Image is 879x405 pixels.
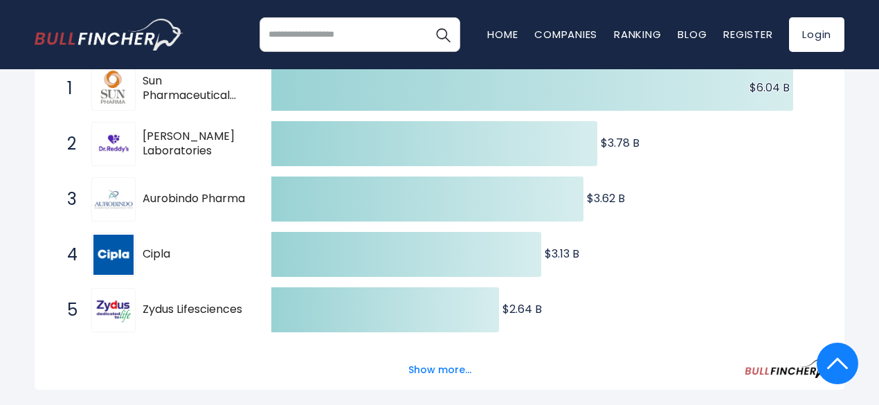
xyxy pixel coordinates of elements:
span: 5 [60,298,74,322]
img: Dr. Reddy's Laboratories [93,124,134,164]
a: Home [487,27,518,42]
span: [PERSON_NAME] Laboratories [143,129,247,159]
span: 3 [60,188,74,211]
img: bullfincher logo [35,19,183,51]
span: Zydus Lifesciences [143,303,247,317]
text: $3.62 B [587,190,625,206]
a: Login [789,17,844,52]
text: $3.78 B [601,135,640,151]
a: Register [723,27,772,42]
span: Sun Pharmaceutical Industries [143,74,247,103]
span: 1 [60,77,74,100]
img: Aurobindo Pharma [93,179,134,219]
a: Companies [534,27,597,42]
a: Go to homepage [35,19,183,51]
span: 2 [60,132,74,156]
span: 4 [60,243,74,267]
img: Zydus Lifesciences [93,290,134,330]
text: $6.04 B [750,80,790,96]
button: Show more... [400,359,480,381]
img: Cipla [93,235,134,275]
span: Cipla [143,247,247,262]
span: Aurobindo Pharma [143,192,247,206]
text: $3.13 B [545,246,579,262]
text: $2.64 B [502,301,542,317]
a: Blog [678,27,707,42]
button: Search [426,17,460,52]
a: Ranking [614,27,661,42]
img: Sun Pharmaceutical Industries [93,69,134,109]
